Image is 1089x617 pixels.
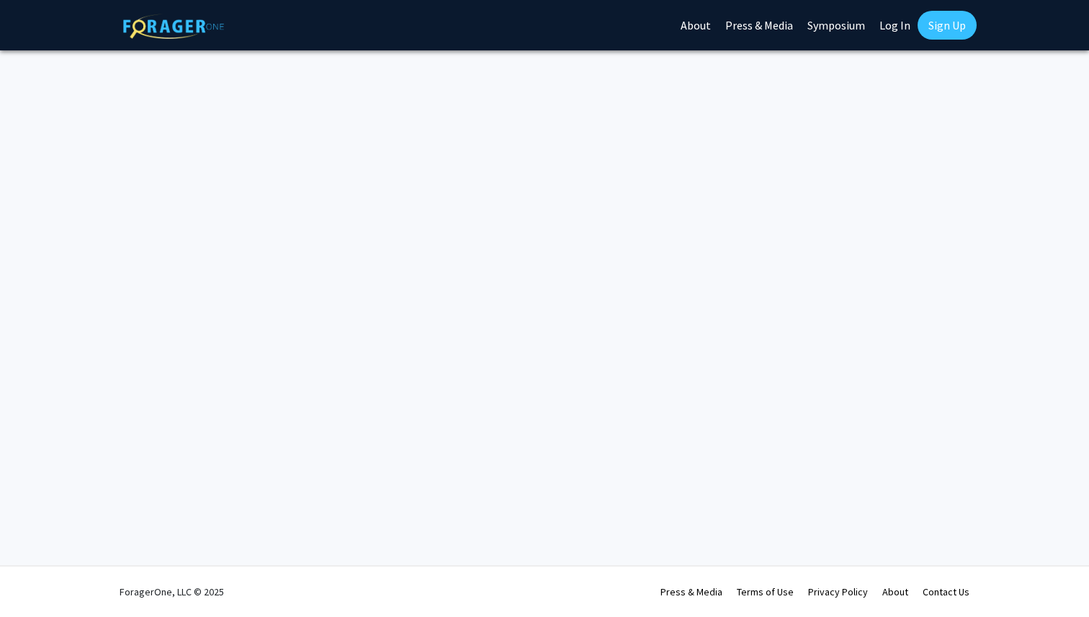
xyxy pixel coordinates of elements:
a: Contact Us [923,585,969,598]
a: Sign Up [918,11,977,40]
div: ForagerOne, LLC © 2025 [120,567,224,617]
a: Privacy Policy [808,585,868,598]
img: ForagerOne Logo [123,14,224,39]
a: About [882,585,908,598]
a: Terms of Use [737,585,794,598]
a: Press & Media [660,585,722,598]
